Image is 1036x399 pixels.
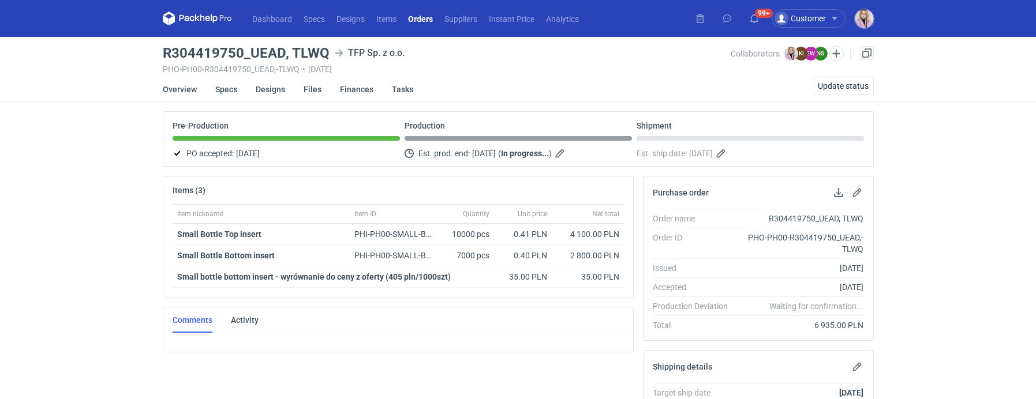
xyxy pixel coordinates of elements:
[163,65,731,74] div: PHO-PH00-R304419750_UEAD,-TLWQ [DATE]
[302,65,305,74] span: •
[775,12,826,25] div: Customer
[737,262,864,274] div: [DATE]
[556,228,619,240] div: 4 100.00 PLN
[653,362,712,371] h2: Shipping details
[769,300,863,312] em: Waiting for confirmation...
[163,46,330,60] h3: R304419750_UEAD, TLWQ
[653,300,737,312] div: Production Deviation
[177,229,261,239] a: Small Bottle Top insert
[499,271,547,283] div: 35.00 PLN
[653,232,737,255] div: Order ID
[745,9,764,28] button: 99+
[804,47,818,61] figcaption: EW
[256,77,285,102] a: Designs
[850,360,864,374] button: Edit shipping details
[828,46,843,61] button: Edit collaborators
[653,188,709,197] h2: Purchase order
[653,319,737,331] div: Total
[163,12,232,25] svg: Packhelp Pro
[173,186,205,195] h2: Items (3)
[554,146,568,160] button: Edit estimated production end date
[354,250,432,261] div: PHI-PH00-SMALL-BOTTLE-BOTTOM-INSERT
[813,77,874,95] button: Update status
[499,250,547,261] div: 0.40 PLN
[436,224,494,245] div: 10000 pcs
[689,146,713,160] span: [DATE]
[637,146,864,160] div: Est. ship date:
[860,46,874,60] a: Duplicate
[405,121,445,130] p: Production
[177,209,223,219] span: Item nickname
[463,209,489,219] span: Quantity
[354,209,376,219] span: Item ID
[556,250,619,261] div: 2 800.00 PLN
[814,47,828,61] figcaption: NS
[215,77,237,102] a: Specs
[737,281,864,293] div: [DATE]
[518,209,547,219] span: Unit price
[392,77,413,102] a: Tasks
[653,262,737,274] div: Issued
[592,209,619,219] span: Net total
[499,228,547,240] div: 0.41 PLN
[737,319,864,331] div: 6 935.00 PLN
[501,149,549,158] strong: In progress...
[737,213,864,224] div: R304419750_UEAD, TLWQ
[340,77,373,102] a: Finances
[402,12,439,25] a: Orders
[472,146,496,160] span: [DATE]
[331,12,371,25] a: Designs
[371,12,402,25] a: Items
[839,388,863,397] strong: [DATE]
[549,149,552,158] em: )
[354,228,432,240] div: PHI-PH00-SMALL-BOTTLE-TOP-INSERT
[177,272,451,281] strong: Small bottle bottom insert - wyrównanie do ceny z oferty (405 pln/1000szt)
[231,307,259,333] a: Activity
[653,213,737,224] div: Order name
[334,46,405,60] div: TFP Sp. z o.o.
[540,12,585,25] a: Analytics
[177,251,275,260] a: Small Bottle Bottom insert
[304,77,321,102] a: Files
[173,121,229,130] p: Pre-Production
[246,12,298,25] a: Dashboard
[498,149,501,158] em: (
[556,271,619,283] div: 35.00 PLN
[731,49,780,58] span: Collaborators
[737,232,864,255] div: PHO-PH00-R304419750_UEAD,-TLWQ
[405,146,632,160] div: Est. prod. end:
[173,307,212,333] a: Comments
[483,12,540,25] a: Instant Price
[794,47,808,61] figcaption: KI
[163,77,197,102] a: Overview
[653,387,737,398] div: Target ship date
[855,9,874,28] img: Klaudia Wiśniewska
[236,146,260,160] span: [DATE]
[818,82,869,90] span: Update status
[439,12,483,25] a: Suppliers
[850,186,864,199] button: Edit purchase order
[653,281,737,293] div: Accepted
[298,12,331,25] a: Specs
[772,9,855,28] button: Customer
[832,186,846,199] button: Download PO
[637,121,672,130] p: Shipment
[715,146,729,160] button: Edit estimated shipping date
[784,47,798,61] img: Klaudia Wiśniewska
[173,146,400,160] div: PO accepted:
[436,245,494,266] div: 7000 pcs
